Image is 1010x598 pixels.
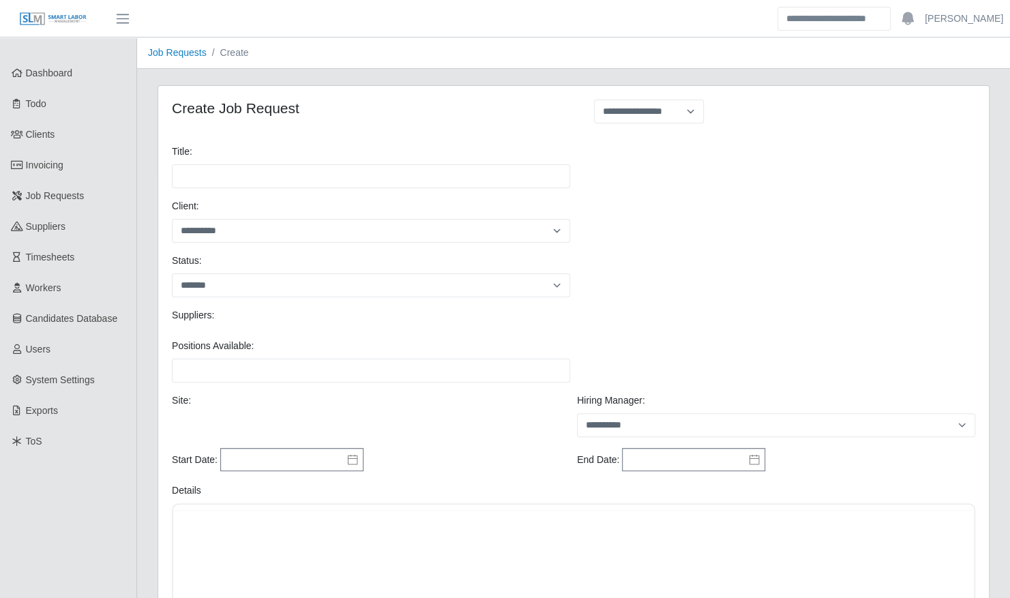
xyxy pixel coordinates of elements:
[26,344,51,355] span: Users
[26,98,46,109] span: Todo
[26,190,85,201] span: Job Requests
[172,308,214,323] label: Suppliers:
[172,339,254,353] label: Positions Available:
[26,160,63,170] span: Invoicing
[26,374,95,385] span: System Settings
[26,405,58,416] span: Exports
[925,12,1003,26] a: [PERSON_NAME]
[172,199,199,213] label: Client:
[172,145,192,159] label: Title:
[777,7,891,31] input: Search
[26,221,65,232] span: Suppliers
[207,46,249,60] li: Create
[172,393,191,408] label: Site:
[26,313,118,324] span: Candidates Database
[26,282,61,293] span: Workers
[172,100,563,117] h4: Create Job Request
[172,483,201,498] label: Details
[172,453,218,467] label: Start Date:
[26,129,55,140] span: Clients
[26,252,75,263] span: Timesheets
[19,12,87,27] img: SLM Logo
[148,47,207,58] a: Job Requests
[577,453,619,467] label: End Date:
[26,436,42,447] span: ToS
[577,393,645,408] label: Hiring Manager:
[26,68,73,78] span: Dashboard
[172,254,202,268] label: Status:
